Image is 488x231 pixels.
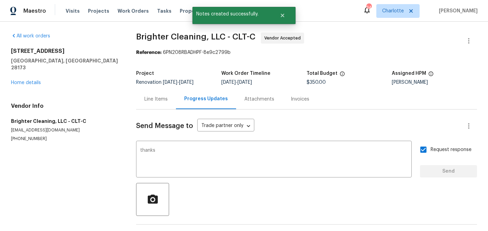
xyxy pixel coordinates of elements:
[271,9,294,22] button: Close
[221,80,252,85] span: -
[431,146,472,153] span: Request response
[11,48,120,55] h2: [STREET_ADDRESS]
[392,80,477,85] div: [PERSON_NAME]
[392,71,426,76] h5: Assigned HPM
[307,80,326,85] span: $350.00
[244,96,274,103] div: Attachments
[366,4,371,11] div: 34
[436,8,478,14] span: [PERSON_NAME]
[23,8,46,14] span: Maestro
[157,9,171,13] span: Tasks
[180,8,207,14] span: Properties
[192,7,271,21] span: Notes created successfully.
[428,71,434,80] span: The hpm assigned to this work order.
[264,35,303,42] span: Vendor Accepted
[11,103,120,109] h4: Vendor Info
[291,96,309,103] div: Invoices
[221,71,270,76] h5: Work Order Timeline
[66,8,80,14] span: Visits
[221,80,236,85] span: [DATE]
[184,95,228,102] div: Progress Updates
[136,49,477,56] div: 6PN208RBADHPF-8e9c2799b
[144,96,168,103] div: Line Items
[11,136,120,142] p: [PHONE_NUMBER]
[11,34,50,38] a: All work orders
[237,80,252,85] span: [DATE]
[163,80,193,85] span: -
[163,80,177,85] span: [DATE]
[307,71,337,76] h5: Total Budget
[340,71,345,80] span: The total cost of line items that have been proposed by Opendoor. This sum includes line items th...
[136,33,255,41] span: Brighter Cleaning, LLC - CLT-C
[11,57,120,71] h5: [GEOGRAPHIC_DATA], [GEOGRAPHIC_DATA] 28173
[197,120,254,132] div: Trade partner only
[136,50,162,55] b: Reference:
[11,80,41,85] a: Home details
[11,118,120,125] h5: Brighter Cleaning, LLC - CLT-C
[11,127,120,133] p: [EMAIL_ADDRESS][DOMAIN_NAME]
[136,71,154,76] h5: Project
[382,8,404,14] span: Charlotte
[136,123,193,129] span: Send Message to
[118,8,149,14] span: Work Orders
[136,80,193,85] span: Renovation
[179,80,193,85] span: [DATE]
[88,8,109,14] span: Projects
